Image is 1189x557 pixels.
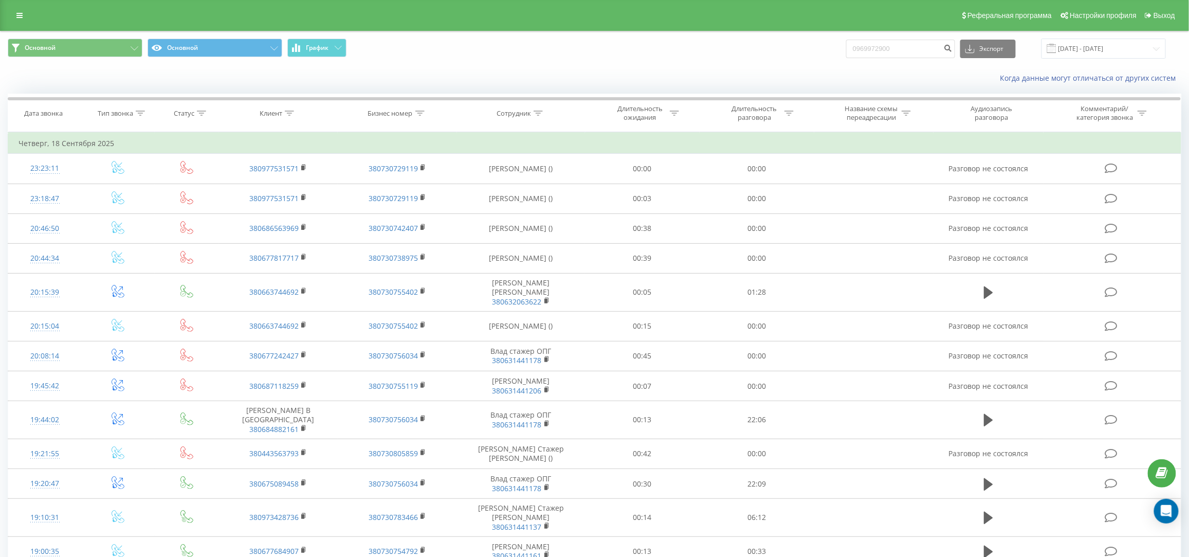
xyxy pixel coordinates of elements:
[700,243,814,273] td: 00:00
[218,401,338,439] td: [PERSON_NAME] В [GEOGRAPHIC_DATA]
[369,512,418,522] a: 380730783466
[148,39,282,57] button: Основной
[24,109,63,118] div: Дата звонка
[585,439,700,469] td: 00:42
[98,109,133,118] div: Тип звонка
[948,381,1028,391] span: Разговор не состоялся
[457,371,586,401] td: [PERSON_NAME]
[585,371,700,401] td: 00:07
[369,287,418,297] a: 380730755402
[700,439,814,469] td: 00:00
[700,499,814,537] td: 06:12
[585,274,700,312] td: 00:05
[19,474,71,494] div: 19:20:47
[727,104,782,122] div: Длительность разговора
[948,193,1028,203] span: Разговор не состоялся
[457,499,586,537] td: [PERSON_NAME] Стажер [PERSON_NAME]
[249,546,299,556] a: 380677684907
[492,420,542,429] a: 380631441178
[585,469,700,499] td: 00:30
[369,479,418,489] a: 380730756034
[492,355,542,365] a: 380631441178
[1000,73,1181,83] a: Когда данные могут отличаться от других систем
[19,376,71,396] div: 19:45:42
[457,184,586,213] td: [PERSON_NAME] ()
[585,401,700,439] td: 00:13
[457,341,586,371] td: Влад стажер ОПГ
[19,248,71,268] div: 20:44:34
[700,401,814,439] td: 22:06
[19,410,71,430] div: 19:44:02
[249,253,299,263] a: 380677817717
[249,381,299,391] a: 380687118259
[369,415,418,424] a: 380730756034
[19,316,71,336] div: 20:15:04
[249,479,299,489] a: 380675089458
[1070,11,1137,20] span: Настройки профиля
[492,386,542,396] a: 380631441206
[368,109,413,118] div: Бизнес номер
[700,311,814,341] td: 00:00
[249,287,299,297] a: 380663744692
[948,253,1028,263] span: Разговор не состоялся
[249,448,299,458] a: 380443563793
[700,371,814,401] td: 00:00
[306,44,329,51] span: График
[497,109,531,118] div: Сотрудник
[249,512,299,522] a: 380973428736
[19,508,71,528] div: 19:10:31
[967,11,1052,20] span: Реферальная программа
[369,321,418,331] a: 380730755402
[960,40,1016,58] button: Экспорт
[457,243,586,273] td: [PERSON_NAME] ()
[249,223,299,233] a: 380686563969
[19,158,71,178] div: 23:23:11
[457,439,586,469] td: [PERSON_NAME] Стажер [PERSON_NAME] ()
[948,223,1028,233] span: Разговор не состоялся
[846,40,955,58] input: Поиск по номеру
[585,243,700,273] td: 00:39
[585,499,700,537] td: 00:14
[369,351,418,361] a: 380730756034
[948,351,1028,361] span: Разговор не состоялся
[19,444,71,464] div: 19:21:55
[260,109,282,118] div: Клиент
[369,253,418,263] a: 380730738975
[585,184,700,213] td: 00:03
[369,164,418,173] a: 380730729119
[1075,104,1135,122] div: Комментарий/категория звонка
[369,223,418,233] a: 380730742407
[457,469,586,499] td: Влад стажер ОПГ
[249,193,299,203] a: 380977531571
[585,213,700,243] td: 00:38
[844,104,899,122] div: Название схемы переадресации
[249,321,299,331] a: 380663744692
[369,546,418,556] a: 380730754792
[700,154,814,184] td: 00:00
[492,297,542,307] a: 380632063622
[249,351,299,361] a: 380677242427
[19,189,71,209] div: 23:18:47
[457,274,586,312] td: [PERSON_NAME] [PERSON_NAME]
[585,154,700,184] td: 00:00
[457,401,586,439] td: Влад стажер ОПГ
[700,184,814,213] td: 00:00
[457,311,586,341] td: [PERSON_NAME] ()
[8,39,142,57] button: Основной
[369,381,418,391] a: 380730755119
[700,274,814,312] td: 01:28
[369,193,418,203] a: 380730729119
[174,109,194,118] div: Статус
[19,346,71,366] div: 20:08:14
[585,311,700,341] td: 00:15
[249,164,299,173] a: 380977531571
[948,448,1028,458] span: Разговор не состоялся
[700,341,814,371] td: 00:00
[8,133,1181,154] td: Четверг, 18 Сентября 2025
[287,39,346,57] button: График
[25,44,56,52] span: Основной
[492,483,542,493] a: 380631441178
[958,104,1025,122] div: Аудиозапись разговора
[369,448,418,458] a: 380730805859
[19,219,71,239] div: 20:46:50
